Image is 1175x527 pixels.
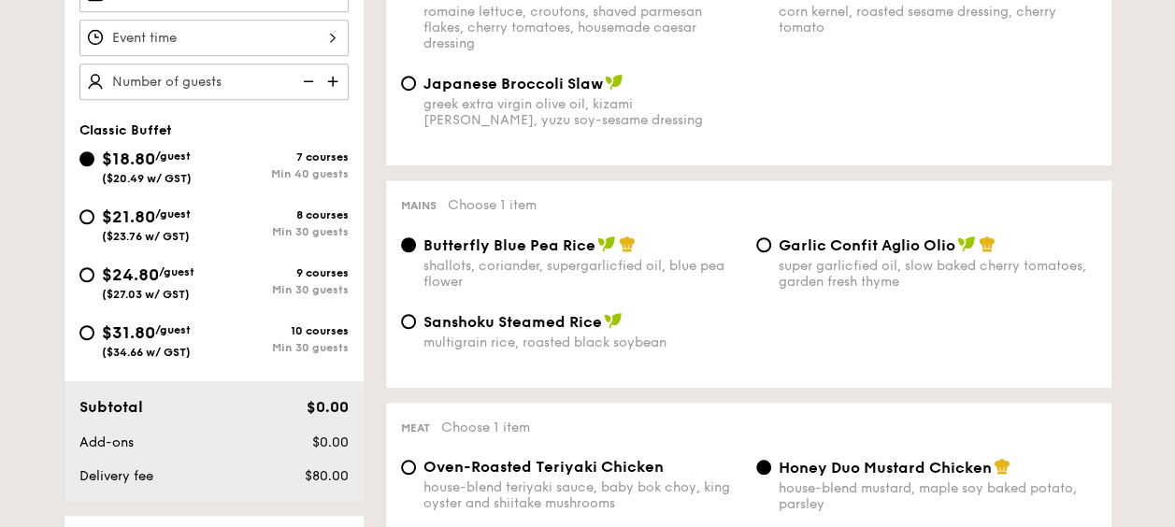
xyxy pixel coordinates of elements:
div: super garlicfied oil, slow baked cherry tomatoes, garden fresh thyme [779,258,1096,290]
span: Mains [401,199,437,212]
input: Sanshoku Steamed Ricemultigrain rice, roasted black soybean [401,314,416,329]
span: $21.80 [102,207,155,227]
span: /guest [159,265,194,278]
img: icon-chef-hat.a58ddaea.svg [979,235,996,252]
span: ($34.66 w/ GST) [102,346,191,359]
span: Delivery fee [79,468,153,484]
input: Garlic Confit Aglio Oliosuper garlicfied oil, slow baked cherry tomatoes, garden fresh thyme [756,237,771,252]
span: ($27.03 w/ GST) [102,288,190,301]
input: Japanese Broccoli Slawgreek extra virgin olive oil, kizami [PERSON_NAME], yuzu soy-sesame dressing [401,76,416,91]
span: /guest [155,323,191,336]
div: multigrain rice, roasted black soybean [423,335,741,350]
span: $31.80 [102,322,155,343]
span: $0.00 [311,434,348,450]
img: icon-chef-hat.a58ddaea.svg [994,458,1010,475]
div: 9 courses [214,266,349,279]
div: Min 30 guests [214,341,349,354]
span: $80.00 [304,468,348,484]
input: Honey Duo Mustard Chickenhouse-blend mustard, maple soy baked potato, parsley [756,460,771,475]
img: icon-vegan.f8ff3823.svg [957,235,976,252]
div: house-blend teriyaki sauce, baby bok choy, king oyster and shiitake mushrooms [423,479,741,511]
span: ($20.49 w/ GST) [102,172,192,185]
img: icon-chef-hat.a58ddaea.svg [619,235,636,252]
div: romaine lettuce, croutons, shaved parmesan flakes, cherry tomatoes, housemade caesar dressing [423,4,741,51]
span: Meat [401,421,430,434]
span: Choose 1 item [448,197,537,213]
div: house-blend mustard, maple soy baked potato, parsley [779,480,1096,512]
img: icon-vegan.f8ff3823.svg [605,74,623,91]
img: icon-vegan.f8ff3823.svg [604,312,623,329]
input: $24.80/guest($27.03 w/ GST)9 coursesMin 30 guests [79,267,94,282]
div: Min 30 guests [214,283,349,296]
span: $18.80 [102,149,155,169]
span: /guest [155,150,191,163]
span: Add-ons [79,434,134,450]
span: Butterfly Blue Pea Rice [423,236,595,254]
div: corn kernel, roasted sesame dressing, cherry tomato [779,4,1096,36]
div: 10 courses [214,324,349,337]
span: Oven-Roasted Teriyaki Chicken [423,458,664,476]
span: /guest [155,207,191,221]
div: greek extra virgin olive oil, kizami [PERSON_NAME], yuzu soy-sesame dressing [423,96,741,128]
img: icon-reduce.1d2dbef1.svg [293,64,321,99]
input: $21.80/guest($23.76 w/ GST)8 coursesMin 30 guests [79,209,94,224]
div: Min 40 guests [214,167,349,180]
div: 7 courses [214,150,349,164]
span: $0.00 [306,398,348,416]
input: Oven-Roasted Teriyaki Chickenhouse-blend teriyaki sauce, baby bok choy, king oyster and shiitake ... [401,460,416,475]
input: Butterfly Blue Pea Riceshallots, coriander, supergarlicfied oil, blue pea flower [401,237,416,252]
div: 8 courses [214,208,349,221]
span: Honey Duo Mustard Chicken [779,459,992,477]
input: $31.80/guest($34.66 w/ GST)10 coursesMin 30 guests [79,325,94,340]
input: Event time [79,20,349,56]
img: icon-vegan.f8ff3823.svg [597,235,616,252]
span: Subtotal [79,398,143,416]
span: Sanshoku Steamed Rice [423,313,602,331]
span: Choose 1 item [441,420,530,435]
div: Min 30 guests [214,225,349,238]
span: Japanese Broccoli Slaw [423,75,603,93]
span: Classic Buffet [79,122,172,138]
img: icon-add.58712e84.svg [321,64,349,99]
span: ($23.76 w/ GST) [102,230,190,243]
input: $18.80/guest($20.49 w/ GST)7 coursesMin 40 guests [79,151,94,166]
div: shallots, coriander, supergarlicfied oil, blue pea flower [423,258,741,290]
span: $24.80 [102,264,159,285]
input: Number of guests [79,64,349,100]
span: Garlic Confit Aglio Olio [779,236,955,254]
